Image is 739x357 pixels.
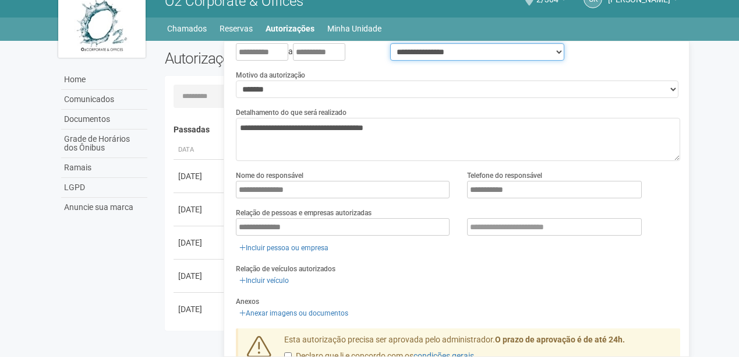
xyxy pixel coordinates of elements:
[178,270,221,282] div: [DATE]
[236,107,346,118] label: Detalhamento do que será realizado
[236,43,372,61] div: a
[327,20,381,37] a: Minha Unidade
[61,178,147,198] a: LGPD
[61,70,147,90] a: Home
[61,158,147,178] a: Ramais
[178,237,221,249] div: [DATE]
[61,198,147,217] a: Anuncie sua marca
[220,20,253,37] a: Reservas
[178,204,221,215] div: [DATE]
[165,50,414,67] h2: Autorizações
[178,303,221,315] div: [DATE]
[236,274,292,287] a: Incluir veículo
[174,125,673,134] h4: Passadas
[178,170,221,182] div: [DATE]
[61,129,147,158] a: Grade de Horários dos Ônibus
[236,242,332,254] a: Incluir pessoa ou empresa
[236,170,303,181] label: Nome do responsável
[174,141,226,160] th: Data
[467,170,542,181] label: Telefone do responsável
[236,307,352,320] a: Anexar imagens ou documentos
[266,20,314,37] a: Autorizações
[167,20,207,37] a: Chamados
[61,110,147,129] a: Documentos
[236,296,259,307] label: Anexos
[236,264,335,274] label: Relação de veículos autorizados
[236,70,305,80] label: Motivo da autorização
[236,208,372,218] label: Relação de pessoas e empresas autorizadas
[61,90,147,110] a: Comunicados
[495,335,625,344] strong: O prazo de aprovação é de até 24h.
